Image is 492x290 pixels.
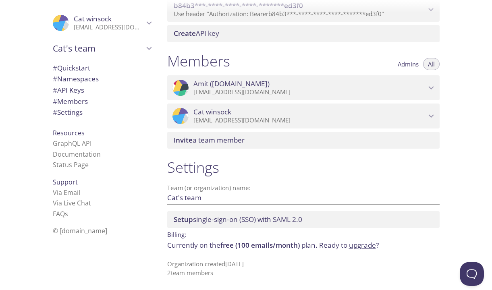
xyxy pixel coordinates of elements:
[53,63,57,72] span: #
[53,74,99,83] span: Namespaces
[53,97,88,106] span: Members
[53,97,57,106] span: #
[46,85,158,96] div: API Keys
[167,75,440,100] div: Amit (testmail.app)
[393,58,423,70] button: Admins
[53,178,78,186] span: Support
[53,209,68,218] a: FAQ
[53,63,90,72] span: Quickstart
[53,74,57,83] span: #
[349,240,376,250] a: upgrade
[53,188,80,197] a: Via Email
[46,73,158,85] div: Namespaces
[193,79,270,88] span: Amit ([DOMAIN_NAME])
[53,85,84,95] span: API Keys
[46,38,158,59] div: Cat's team
[46,10,158,36] div: Cat winsock
[167,132,440,149] div: Invite a team member
[167,25,440,42] div: Create API Key
[193,108,231,116] span: Cat winsock
[65,209,68,218] span: s
[174,215,193,224] span: Setup
[53,108,57,117] span: #
[167,211,440,228] div: Setup SSO
[167,158,440,176] h1: Settings
[74,23,144,31] p: [EMAIL_ADDRESS][DOMAIN_NAME]
[423,58,440,70] button: All
[53,226,107,235] span: © [DOMAIN_NAME]
[167,104,440,128] div: Cat winsock
[174,135,245,145] span: a team member
[46,96,158,107] div: Members
[220,240,300,250] span: free (100 emails/month)
[193,116,426,124] p: [EMAIL_ADDRESS][DOMAIN_NAME]
[167,228,440,240] p: Billing:
[53,108,83,117] span: Settings
[53,128,85,137] span: Resources
[460,262,484,286] iframe: Help Scout Beacon - Open
[167,52,230,70] h1: Members
[167,240,440,251] p: Currently on the plan.
[174,29,196,38] span: Create
[53,160,89,169] a: Status Page
[74,14,112,23] span: Cat winsock
[53,85,57,95] span: #
[174,215,302,224] span: single-sign-on (SSO) with SAML 2.0
[46,62,158,74] div: Quickstart
[193,88,426,96] p: [EMAIL_ADDRESS][DOMAIN_NAME]
[53,150,101,159] a: Documentation
[53,199,91,207] a: Via Live Chat
[167,185,251,191] label: Team (or organization) name:
[167,260,440,277] p: Organization created [DATE] 2 team member s
[174,29,219,38] span: API key
[53,139,91,148] a: GraphQL API
[53,43,144,54] span: Cat's team
[174,135,193,145] span: Invite
[319,240,379,250] span: Ready to ?
[46,107,158,118] div: Team Settings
